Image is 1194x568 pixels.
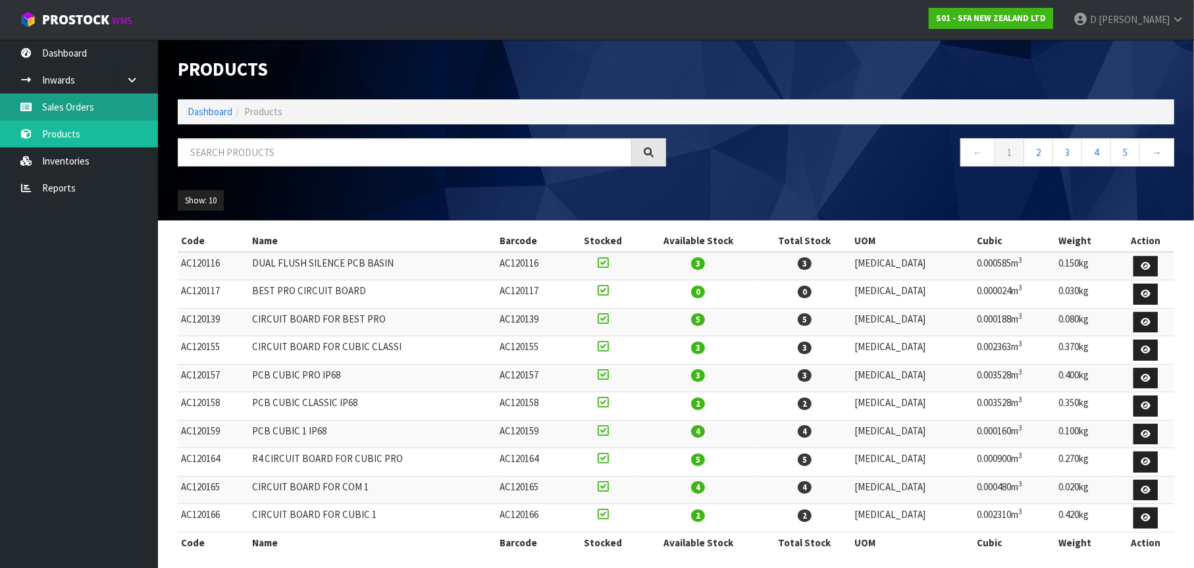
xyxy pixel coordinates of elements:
[798,509,812,522] span: 2
[1055,364,1117,392] td: 0.400kg
[496,336,567,365] td: AC120155
[249,252,496,280] td: DUAL FLUSH SILENCE PCB BASIN
[249,364,496,392] td: PCB CUBIC PRO IP68
[1018,423,1022,432] sup: 3
[1055,476,1117,504] td: 0.020kg
[1117,230,1174,251] th: Action
[1018,507,1022,516] sup: 3
[1052,138,1082,167] a: 3
[851,252,973,280] td: [MEDICAL_DATA]
[851,448,973,477] td: [MEDICAL_DATA]
[1024,138,1053,167] a: 2
[1110,138,1140,167] a: 5
[1055,280,1117,309] td: 0.030kg
[851,364,973,392] td: [MEDICAL_DATA]
[496,252,567,280] td: AC120116
[973,420,1055,448] td: 0.000160m
[691,453,705,466] span: 5
[1018,479,1022,488] sup: 3
[249,308,496,336] td: CIRCUIT BOARD FOR BEST PRO
[973,308,1055,336] td: 0.000188m
[249,392,496,421] td: PCB CUBIC CLASSIC IP68
[960,138,995,167] a: ←
[798,425,812,438] span: 4
[973,230,1055,251] th: Cubic
[1055,392,1117,421] td: 0.350kg
[1018,451,1022,460] sup: 3
[496,392,567,421] td: AC120158
[1117,532,1174,553] th: Action
[496,280,567,309] td: AC120117
[249,280,496,309] td: BEST PRO CIRCUIT BOARD
[112,14,132,27] small: WMS
[249,448,496,477] td: R4 CIRCUIT BOARD FOR CUBIC PRO
[973,504,1055,532] td: 0.002310m
[496,448,567,477] td: AC120164
[496,230,567,251] th: Barcode
[1055,448,1117,477] td: 0.270kg
[798,398,812,410] span: 2
[178,59,666,80] h1: Products
[20,11,36,28] img: cube-alt.png
[638,532,758,553] th: Available Stock
[1018,339,1022,348] sup: 3
[1099,13,1170,26] span: [PERSON_NAME]
[691,257,705,270] span: 3
[178,190,224,211] button: Show: 10
[758,532,851,553] th: Total Stock
[568,532,638,553] th: Stocked
[249,336,496,365] td: CIRCUIT BOARD FOR CUBIC CLASSI
[851,504,973,532] td: [MEDICAL_DATA]
[973,532,1055,553] th: Cubic
[178,138,632,167] input: Search products
[188,105,232,118] a: Dashboard
[973,448,1055,477] td: 0.000900m
[973,476,1055,504] td: 0.000480m
[1055,252,1117,280] td: 0.150kg
[244,105,282,118] span: Products
[178,252,249,280] td: AC120116
[851,420,973,448] td: [MEDICAL_DATA]
[798,286,812,298] span: 0
[1055,504,1117,532] td: 0.420kg
[691,313,705,326] span: 5
[496,364,567,392] td: AC120157
[178,476,249,504] td: AC120165
[691,425,705,438] span: 4
[798,313,812,326] span: 5
[798,453,812,466] span: 5
[178,420,249,448] td: AC120159
[568,230,638,251] th: Stocked
[936,13,1046,24] strong: S01 - SFA NEW ZEALAND LTD
[178,364,249,392] td: AC120157
[798,369,812,382] span: 3
[496,476,567,504] td: AC120165
[973,364,1055,392] td: 0.003528m
[686,138,1174,170] nav: Page navigation
[851,392,973,421] td: [MEDICAL_DATA]
[973,252,1055,280] td: 0.000585m
[249,532,496,553] th: Name
[249,504,496,532] td: CIRCUIT BOARD FOR CUBIC 1
[798,481,812,494] span: 4
[691,369,705,382] span: 3
[1055,336,1117,365] td: 0.370kg
[973,336,1055,365] td: 0.002363m
[1055,308,1117,336] td: 0.080kg
[691,342,705,354] span: 3
[851,532,973,553] th: UOM
[496,532,567,553] th: Barcode
[851,476,973,504] td: [MEDICAL_DATA]
[178,230,249,251] th: Code
[851,308,973,336] td: [MEDICAL_DATA]
[496,420,567,448] td: AC120159
[851,280,973,309] td: [MEDICAL_DATA]
[1018,283,1022,292] sup: 3
[691,398,705,410] span: 2
[691,286,705,298] span: 0
[798,257,812,270] span: 3
[42,11,109,28] span: ProStock
[496,308,567,336] td: AC120139
[691,509,705,522] span: 2
[638,230,758,251] th: Available Stock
